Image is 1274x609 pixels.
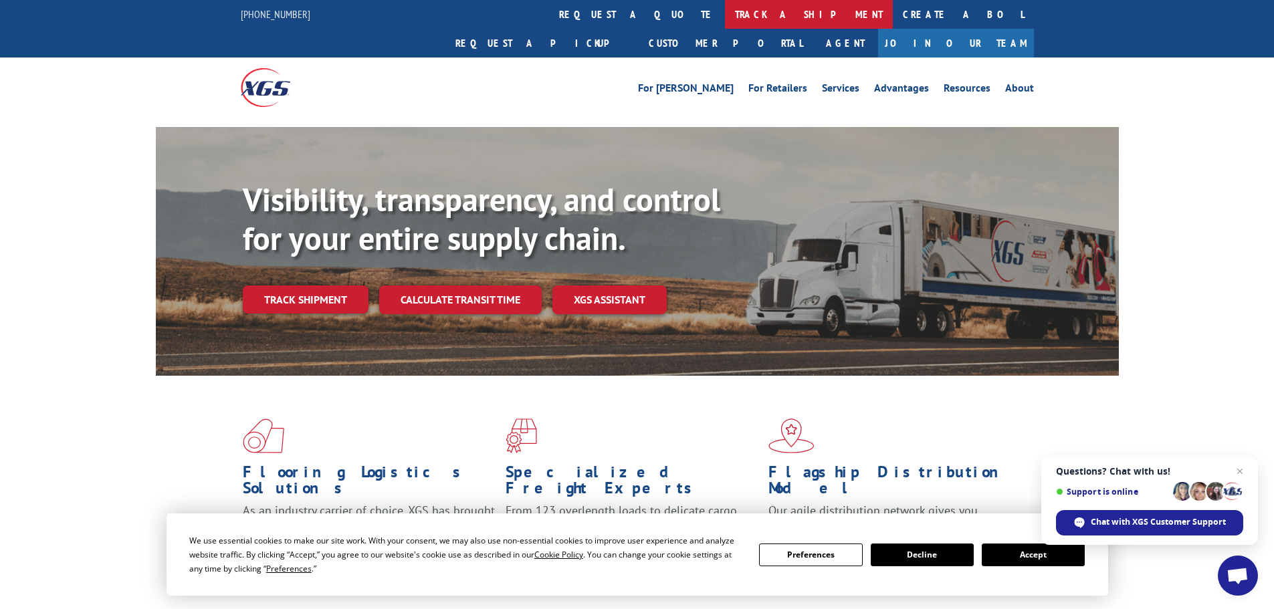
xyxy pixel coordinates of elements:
img: xgs-icon-total-supply-chain-intelligence-red [243,418,284,453]
button: Preferences [759,543,862,566]
a: Track shipment [243,285,368,314]
a: Request a pickup [445,29,639,57]
button: Accept [982,543,1085,566]
a: Services [822,83,859,98]
b: Visibility, transparency, and control for your entire supply chain. [243,178,720,259]
a: Join Our Team [878,29,1034,57]
a: For Retailers [748,83,807,98]
span: Questions? Chat with us! [1056,466,1243,477]
span: Support is online [1056,487,1168,497]
a: Open chat [1218,556,1258,596]
img: xgs-icon-flagship-distribution-model-red [768,418,815,453]
div: Cookie Consent Prompt [167,513,1108,596]
span: Preferences [266,563,312,574]
div: We use essential cookies to make our site work. With your consent, we may also use non-essential ... [189,533,743,576]
a: Calculate transit time [379,285,542,314]
img: xgs-icon-focused-on-flooring-red [506,418,537,453]
a: Resources [944,83,990,98]
p: From 123 overlength loads to delicate cargo, our experienced staff knows the best way to move you... [506,503,758,562]
a: About [1005,83,1034,98]
h1: Specialized Freight Experts [506,464,758,503]
a: [PHONE_NUMBER] [241,7,310,21]
h1: Flagship Distribution Model [768,464,1021,503]
span: Cookie Policy [534,549,583,560]
a: For [PERSON_NAME] [638,83,734,98]
h1: Flooring Logistics Solutions [243,464,496,503]
a: Agent [813,29,878,57]
span: Chat with XGS Customer Support [1056,510,1243,535]
span: Chat with XGS Customer Support [1091,516,1226,528]
a: Customer Portal [639,29,813,57]
span: Our agile distribution network gives you nationwide inventory management on demand. [768,503,1015,534]
button: Decline [871,543,974,566]
a: XGS ASSISTANT [552,285,667,314]
span: As an industry carrier of choice, XGS has brought innovation and dedication to flooring logistics... [243,503,495,550]
a: Advantages [874,83,929,98]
